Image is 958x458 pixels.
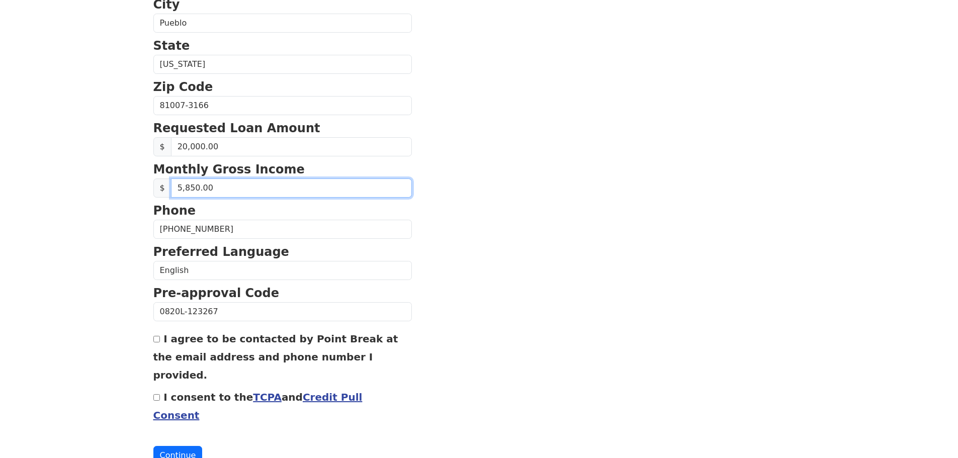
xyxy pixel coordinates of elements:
input: Zip Code [153,96,412,115]
input: Pre-approval Code [153,302,412,321]
label: I consent to the and [153,391,363,421]
input: Phone [153,220,412,239]
strong: Preferred Language [153,245,289,259]
a: TCPA [253,391,282,403]
strong: Zip Code [153,80,213,94]
input: 0.00 [171,178,412,198]
input: City [153,14,412,33]
strong: State [153,39,190,53]
span: $ [153,178,171,198]
strong: Pre-approval Code [153,286,280,300]
input: Requested Loan Amount [171,137,412,156]
strong: Phone [153,204,196,218]
p: Monthly Gross Income [153,160,412,178]
strong: Requested Loan Amount [153,121,320,135]
label: I agree to be contacted by Point Break at the email address and phone number I provided. [153,333,398,381]
span: $ [153,137,171,156]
